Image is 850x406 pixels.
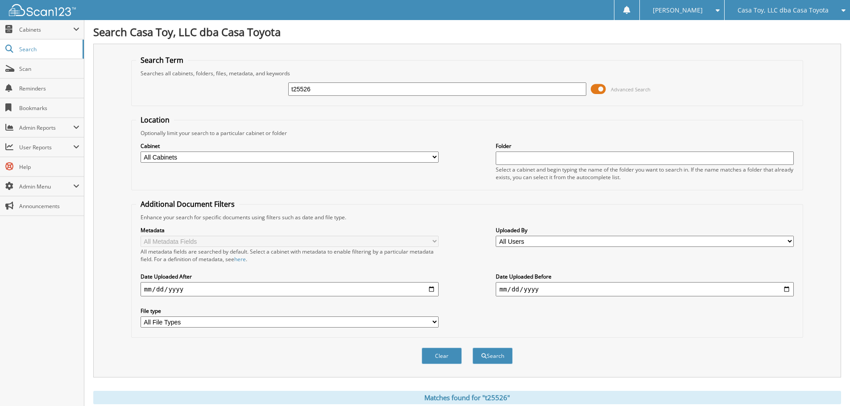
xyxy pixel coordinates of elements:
[19,65,79,73] span: Scan
[141,142,439,150] label: Cabinet
[19,45,78,53] span: Search
[422,348,462,364] button: Clear
[93,391,841,404] div: Matches found for "t25526"
[496,226,794,234] label: Uploaded By
[611,86,651,93] span: Advanced Search
[141,307,439,315] label: File type
[19,183,73,190] span: Admin Menu
[653,8,703,13] span: [PERSON_NAME]
[93,25,841,39] h1: Search Casa Toy, LLC dba Casa Toyota
[496,142,794,150] label: Folder
[136,213,798,221] div: Enhance your search for specific documents using filters such as date and file type.
[234,255,246,263] a: here
[19,163,79,171] span: Help
[19,104,79,112] span: Bookmarks
[141,282,439,296] input: start
[473,348,513,364] button: Search
[19,124,73,131] span: Admin Reports
[136,55,188,65] legend: Search Term
[496,273,794,280] label: Date Uploaded Before
[141,248,439,263] div: All metadata fields are searched by default. Select a cabinet with metadata to enable filtering b...
[19,26,73,33] span: Cabinets
[136,129,798,137] div: Optionally limit your search to a particular cabinet or folder
[136,115,174,125] legend: Location
[496,282,794,296] input: end
[19,85,79,92] span: Reminders
[141,273,439,280] label: Date Uploaded After
[19,202,79,210] span: Announcements
[136,70,798,77] div: Searches all cabinets, folders, files, metadata, and keywords
[141,226,439,234] label: Metadata
[136,199,239,209] legend: Additional Document Filters
[738,8,829,13] span: Casa Toy, LLC dba Casa Toyota
[496,166,794,181] div: Select a cabinet and begin typing the name of the folder you want to search in. If the name match...
[19,144,73,151] span: User Reports
[9,4,76,16] img: scan123-logo-white.svg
